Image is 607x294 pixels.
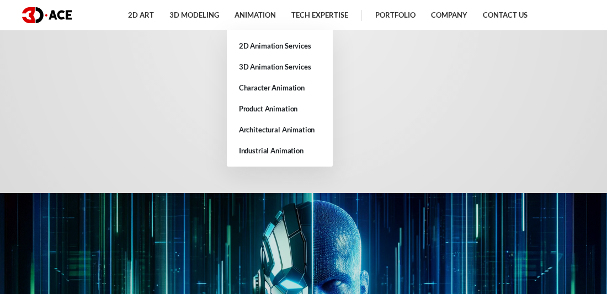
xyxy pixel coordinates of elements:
a: Architectural Animation [227,119,333,140]
a: Product Animation [227,98,333,119]
a: 3D Animation Services [227,56,333,77]
a: 2D Animation Services [227,35,333,56]
img: logo dark [22,7,72,23]
a: Industrial Animation [227,140,333,161]
a: Character Animation [227,77,333,98]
